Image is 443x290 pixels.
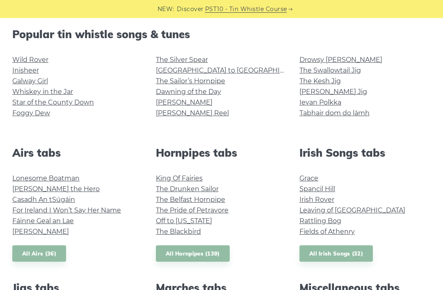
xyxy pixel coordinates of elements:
[12,98,94,106] a: Star of the County Down
[12,217,74,225] a: Fáinne Geal an Lae
[12,228,69,235] a: [PERSON_NAME]
[12,109,50,117] a: Foggy Dew
[156,146,287,159] h2: Hornpipes tabs
[156,245,230,262] a: All Hornpipes (139)
[299,77,341,85] a: The Kesh Jig
[299,185,335,193] a: Spancil Hill
[156,77,225,85] a: The Sailor’s Hornpipe
[299,245,373,262] a: All Irish Songs (32)
[156,206,228,214] a: The Pride of Petravore
[156,66,307,74] a: [GEOGRAPHIC_DATA] to [GEOGRAPHIC_DATA]
[156,185,219,193] a: The Drunken Sailor
[156,56,208,64] a: The Silver Spear
[299,174,318,182] a: Grace
[12,66,39,74] a: Inisheer
[156,109,229,117] a: [PERSON_NAME] Reel
[299,228,355,235] a: Fields of Athenry
[177,5,204,14] span: Discover
[156,196,225,203] a: The Belfast Hornpipe
[299,217,341,225] a: Rattling Bog
[12,245,66,262] a: All Airs (36)
[12,196,75,203] a: Casadh An tSúgáin
[299,66,361,74] a: The Swallowtail Jig
[299,56,382,64] a: Drowsy [PERSON_NAME]
[205,5,287,14] a: PST10 - Tin Whistle Course
[156,98,212,106] a: [PERSON_NAME]
[158,5,174,14] span: NEW:
[12,77,48,85] a: Galway Girl
[299,206,405,214] a: Leaving of [GEOGRAPHIC_DATA]
[299,146,431,159] h2: Irish Songs tabs
[12,56,48,64] a: Wild Rover
[156,174,203,182] a: King Of Fairies
[156,88,221,96] a: Dawning of the Day
[299,88,367,96] a: [PERSON_NAME] Jig
[12,28,431,41] h2: Popular tin whistle songs & tunes
[12,185,100,193] a: [PERSON_NAME] the Hero
[156,217,212,225] a: Off to [US_STATE]
[299,196,334,203] a: Irish Rover
[12,88,73,96] a: Whiskey in the Jar
[156,228,201,235] a: The Blackbird
[299,98,341,106] a: Ievan Polkka
[299,109,370,117] a: Tabhair dom do lámh
[12,146,144,159] h2: Airs tabs
[12,174,80,182] a: Lonesome Boatman
[12,206,121,214] a: For Ireland I Won’t Say Her Name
